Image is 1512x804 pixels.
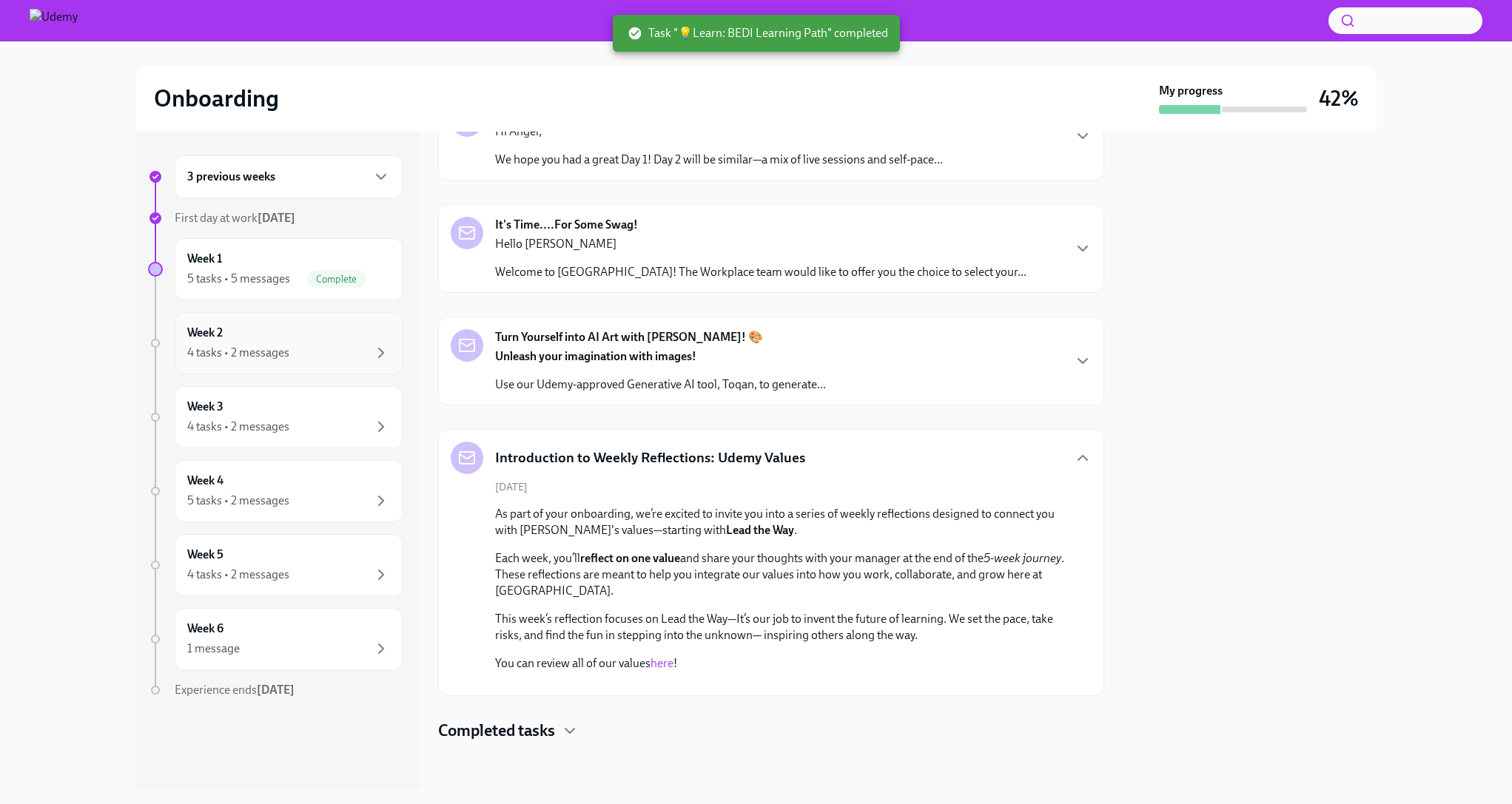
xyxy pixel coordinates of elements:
div: 5 tasks • 2 messages [187,493,289,509]
p: As part of your onboarding, we’re excited to invite you into a series of weekly reflections desig... [495,506,1068,538]
p: Hi Angel, [495,124,943,140]
strong: Unleash your imagination with images! [495,349,696,363]
strong: reflect on one value [580,551,680,565]
div: Completed tasks [438,720,1104,742]
a: Week 15 tasks • 5 messagesComplete [148,238,403,300]
div: 4 tasks • 2 messages [187,419,289,435]
span: [DATE] [495,480,528,494]
h6: Week 4 [187,473,224,489]
a: Week 54 tasks • 2 messages [148,534,403,596]
span: Complete [307,274,366,285]
a: First day at work[DATE] [148,210,403,226]
h3: 42% [1319,85,1359,112]
a: here [651,656,673,670]
p: Use our Udemy-approved Generative AI tool, Toqan, to generate... [495,376,826,393]
div: 1 message [187,641,240,657]
p: Welcome to [GEOGRAPHIC_DATA]! The Workplace team would like to offer you the choice to select you... [495,264,1027,280]
span: Experience ends [175,683,295,697]
strong: My progress [1159,83,1223,99]
h2: Onboarding [154,84,279,113]
div: 3 previous weeks [175,155,403,198]
strong: [DATE] [258,211,295,225]
span: First day at work [175,211,295,225]
h6: Week 6 [187,621,224,637]
div: 5 tasks • 5 messages [187,271,290,287]
strong: Lead the Way [726,523,794,537]
h4: Completed tasks [438,720,555,742]
a: Week 34 tasks • 2 messages [148,386,403,448]
img: Udemy [30,9,78,33]
p: We hope you had a great Day 1! Day 2 will be similar—a mix of live sessions and self-pace... [495,152,943,168]
div: 4 tasks • 2 messages [187,567,289,583]
h5: Introduction to Weekly Reflections: Udemy Values [495,448,805,467]
a: Week 24 tasks • 2 messages [148,312,403,374]
p: Hello [PERSON_NAME] [495,236,1027,252]
p: This week’s reflection focuses on Lead the Way—It’s our job to invent the future of learning. We ... [495,611,1068,643]
p: Each week, you’ll and share your thoughts with your manager at the end of the . These reflections... [495,550,1068,599]
strong: [DATE] [257,683,295,697]
h6: Week 2 [187,325,223,341]
em: 5-week journey [984,551,1061,565]
strong: It's Time....For Some Swag! [495,217,638,233]
a: Week 45 tasks • 2 messages [148,460,403,522]
a: Week 61 message [148,608,403,670]
h6: Week 5 [187,547,224,563]
p: You can review all of our values ! [495,655,1068,672]
h6: 3 previous weeks [187,169,275,185]
div: 4 tasks • 2 messages [187,345,289,361]
span: Task "💡Learn: BEDI Learning Path" completed [628,25,888,41]
h6: Week 3 [187,399,224,415]
strong: Turn Yourself into AI Art with [PERSON_NAME]! 🎨 [495,329,763,345]
h6: Week 1 [187,251,222,267]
